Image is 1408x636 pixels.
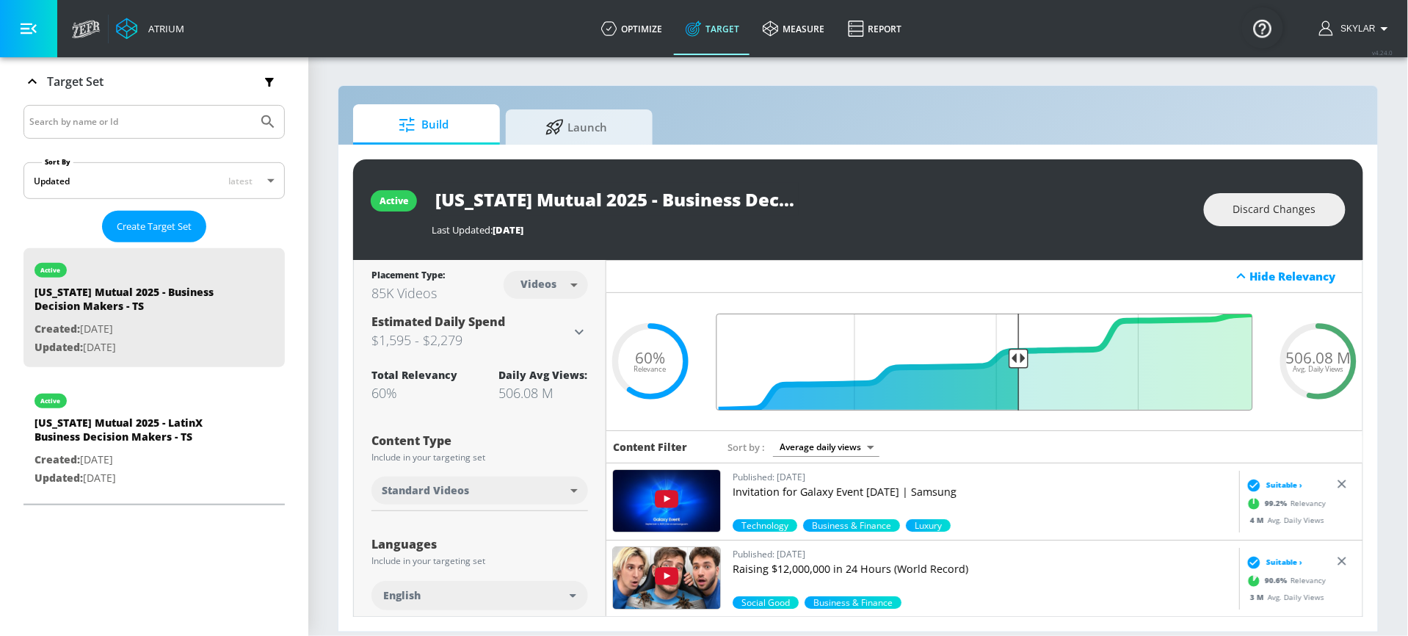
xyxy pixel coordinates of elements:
div: Average daily views [773,437,879,457]
div: Include in your targeting set [371,453,588,462]
label: Sort By [42,157,73,167]
span: English [383,588,421,603]
div: Target Set [23,57,285,106]
p: Published: [DATE] [733,546,1233,562]
span: Avg. Daily Views [1293,366,1344,373]
div: Total Relevancy [371,368,457,382]
p: Published: [DATE] [733,469,1233,485]
a: Target [674,2,751,55]
button: Open Resource Center [1242,7,1283,48]
div: 506.08 M [499,384,588,402]
div: Estimated Daily Spend$1,595 - $2,279 [371,314,588,350]
div: [US_STATE] Mutual 2025 - Business Decision Makers - TS [35,285,240,320]
span: Social Good [733,596,799,609]
div: Languages [371,538,588,550]
div: 70.3% [805,596,901,609]
span: 4 M [1250,515,1268,525]
div: Placement Type: [371,269,445,284]
div: Suitable › [1243,478,1302,493]
nav: list of Target Set [23,242,285,504]
div: Suitable › [1243,555,1302,570]
div: Hide Relevancy [1250,269,1354,283]
div: Last Updated: [432,223,1189,236]
div: active [41,267,61,274]
div: Atrium [142,22,184,35]
span: Discard Changes [1233,200,1316,219]
div: 90.6% [733,596,799,609]
span: Technology [733,519,797,532]
p: [DATE] [35,451,240,469]
div: Avg. Daily Views [1243,592,1324,603]
div: Target Set [23,105,285,504]
span: Suitable › [1266,557,1302,568]
span: Created: [35,322,80,336]
a: measure [751,2,836,55]
div: 85K Videos [371,284,445,302]
p: [DATE] [35,339,240,357]
div: Relevancy [1243,493,1326,515]
span: Create Target Set [117,218,192,235]
span: 90.6 % [1265,575,1291,586]
span: Standard Videos [382,483,469,498]
a: Atrium [116,18,184,40]
span: Estimated Daily Spend [371,314,505,330]
div: Updated [34,175,70,187]
div: Relevancy [1243,570,1326,592]
div: active[US_STATE] Mutual 2025 - LatinX Business Decision Makers - TSCreated:[DATE]Updated:[DATE] [23,379,285,498]
span: v 4.24.0 [1373,48,1393,57]
span: [DATE] [493,223,523,236]
span: Business & Finance [803,519,900,532]
img: fUaHjE0kwIg [613,470,720,532]
span: Sort by [728,441,766,454]
a: Report [836,2,913,55]
div: 70.3% [803,519,900,532]
a: Published: [DATE]Raising $12,000,000 in 24 Hours (World Record) [733,546,1233,596]
p: [DATE] [35,320,240,339]
span: 99.2 % [1265,498,1291,509]
div: Videos [514,278,565,290]
button: Discard Changes [1204,193,1346,226]
span: 60% [635,350,665,366]
span: Launch [520,109,632,145]
span: login as: skylar.britton@zefr.com [1335,24,1376,34]
a: optimize [589,2,674,55]
span: Business & Finance [805,596,901,609]
input: Search by name or Id [29,112,252,131]
button: Skylar [1319,20,1393,37]
span: Created: [35,452,80,466]
span: Suitable › [1266,480,1302,491]
p: Target Set [47,73,104,90]
div: Daily Avg Views: [499,368,588,382]
div: Include in your targeting set [371,557,588,565]
div: active [41,397,61,405]
img: bV8XJEwLBqw [613,547,720,609]
button: Create Target Set [102,211,206,242]
div: Avg. Daily Views [1243,515,1324,526]
span: Luxury [906,519,951,532]
div: Content Type [371,435,588,447]
span: Updated: [35,340,83,354]
span: latest [228,175,253,187]
h3: $1,595 - $2,279 [371,330,570,350]
div: English [371,581,588,610]
div: active[US_STATE] Mutual 2025 - Business Decision Makers - TSCreated:[DATE]Updated:[DATE] [23,248,285,367]
input: Final Threshold [709,314,1260,411]
span: 3 M [1250,592,1268,602]
div: active [380,195,408,207]
div: Hide Relevancy [606,260,1363,293]
p: Invitation for Galaxy Event [DATE] | Samsung [733,485,1233,499]
div: 99.2% [733,519,797,532]
span: Updated: [35,471,83,485]
h6: Content Filter [614,440,688,454]
span: 506.08 M [1286,350,1351,366]
p: Raising $12,000,000 in 24 Hours (World Record) [733,562,1233,577]
p: [DATE] [35,469,240,488]
a: Published: [DATE]Invitation for Galaxy Event [DATE] | Samsung [733,469,1233,519]
div: [US_STATE] Mutual 2025 - LatinX Business Decision Makers - TS [35,416,240,451]
span: Build [368,107,479,142]
div: 60% [371,384,457,402]
span: Relevance [634,366,667,373]
div: 50.0% [906,519,951,532]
